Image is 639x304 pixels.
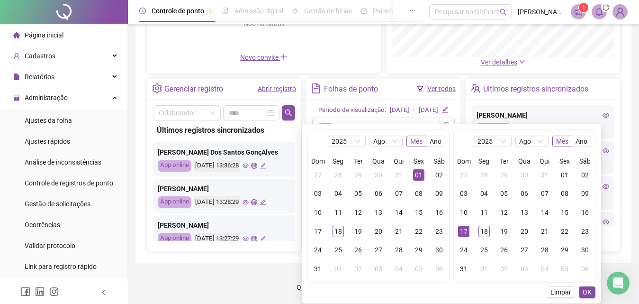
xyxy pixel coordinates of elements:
a: Ver detalhes down [481,58,525,66]
div: 03 [373,263,384,275]
span: Página inicial [25,31,63,39]
td: 2025-09-05 [555,259,575,278]
div: [DATE] 13:27:29 [194,233,240,245]
td: 2025-08-29 [555,241,575,260]
div: 14 [393,207,405,218]
span: eye [603,147,609,154]
div: 21 [393,226,405,237]
td: 2025-08-12 [348,203,369,222]
th: Qui [388,157,409,166]
img: 86525 [613,5,627,19]
div: 03 [312,188,324,199]
td: 2025-08-18 [328,222,349,241]
div: Gerenciar registro [164,81,223,97]
th: Sex [555,157,575,166]
span: facebook [21,287,30,296]
td: 2025-08-16 [429,203,449,222]
div: App online [158,233,191,245]
div: - [413,105,415,115]
div: 30 [579,244,591,256]
div: 03 [458,188,469,199]
td: 2025-09-06 [429,259,449,278]
td: 2025-08-11 [474,203,495,222]
div: 30 [433,244,445,256]
td: 2025-08-10 [454,203,474,222]
td: 2025-08-06 [369,184,389,203]
td: 2025-08-19 [348,222,369,241]
td: 2025-07-28 [474,166,495,184]
div: 28 [478,169,490,181]
td: 2025-08-23 [575,222,595,241]
div: 28 [539,244,550,256]
div: Últimos registros sincronizados [157,124,291,136]
span: Mês [410,138,423,145]
td: 2025-08-11 [328,203,349,222]
span: global [251,199,257,205]
div: [DATE] 13:28:29 [194,196,240,208]
span: plus [280,53,288,61]
span: Ago [373,136,399,147]
span: ellipsis [409,8,416,14]
span: Ago [519,136,545,147]
td: 2025-07-27 [454,166,474,184]
span: eye [243,236,249,242]
div: 06 [519,188,530,199]
span: Controle de registros de ponto [25,179,113,187]
div: 16 [579,207,591,218]
td: 2025-08-21 [388,222,409,241]
span: Mês [556,138,568,145]
td: 2025-08-04 [474,184,495,203]
td: 2025-07-28 [328,166,349,184]
span: Gestão de solicitações [25,200,90,208]
span: 2025 [477,136,508,147]
td: 2025-08-05 [494,184,514,203]
div: 22 [413,226,424,237]
div: 25 [478,244,490,256]
div: 26 [498,244,510,256]
div: 26 [352,244,364,256]
span: clock-circle [139,8,146,14]
div: 12 [352,207,364,218]
div: 02 [352,263,364,275]
td: 2025-07-27 [308,166,328,184]
div: 21 [539,226,550,237]
td: 2025-09-04 [388,259,409,278]
td: 2025-08-07 [388,184,409,203]
span: search [285,109,292,117]
div: 18 [478,226,490,237]
td: 2025-08-08 [409,184,429,203]
div: 22 [559,226,570,237]
td: 2025-08-08 [555,184,575,203]
div: [PERSON_NAME] [477,110,609,120]
span: global [251,163,257,169]
td: 2025-08-10 [308,203,328,222]
span: eye [603,219,609,225]
span: Painel do DP [373,7,410,15]
span: home [13,32,20,38]
div: Período de visualização: [318,105,386,115]
td: 2025-08-29 [409,241,429,260]
div: 05 [352,188,364,199]
div: 28 [393,244,405,256]
td: 2025-07-31 [534,166,555,184]
div: 31 [393,169,405,181]
footer: QRPoint © 2025 - 2.90.5 - [128,271,639,304]
span: Análise de inconsistências [25,158,101,166]
div: 07 [393,188,405,199]
span: Ano [576,138,587,145]
span: Validar protocolo [25,242,75,249]
div: 01 [478,263,490,275]
th: Ter [348,157,369,166]
td: 2025-08-31 [454,259,474,278]
span: pushpin [208,9,214,14]
span: Gestão de férias [304,7,352,15]
span: search [443,121,451,129]
td: 2025-08-13 [514,203,535,222]
span: Ver detalhes [481,58,517,66]
span: edit [260,163,266,169]
td: 2025-08-01 [409,166,429,184]
th: Seg [474,157,495,166]
div: 27 [373,244,384,256]
span: file-text [311,83,321,93]
th: Sex [409,157,429,166]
